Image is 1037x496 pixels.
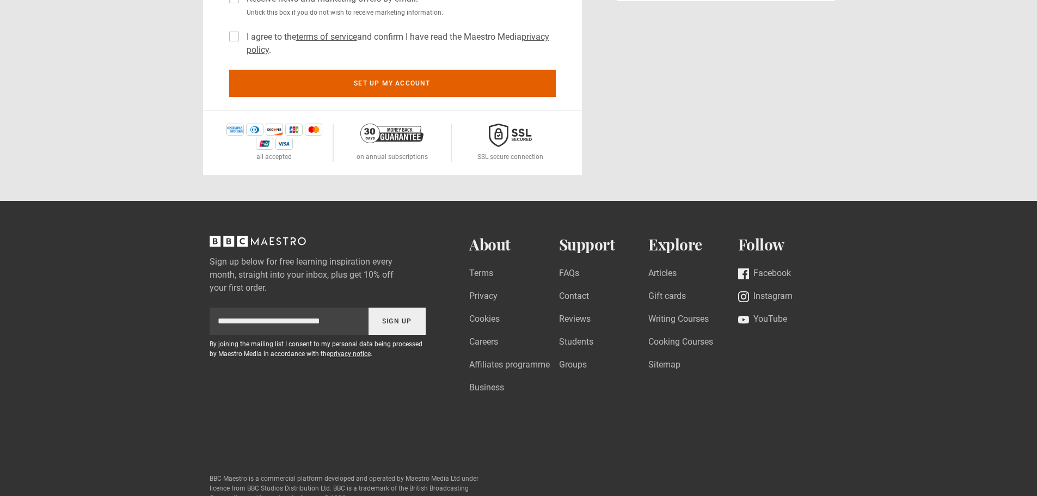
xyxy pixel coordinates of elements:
[559,267,579,281] a: FAQs
[266,124,283,136] img: discover
[469,236,559,254] h2: About
[559,236,649,254] h2: Support
[469,313,500,327] a: Cookies
[360,124,424,143] img: 30-day-money-back-guarantee-c866a5dd536ff72a469b.png
[559,290,589,304] a: Contact
[469,290,498,304] a: Privacy
[477,152,543,162] p: SSL secure connection
[229,70,556,97] button: Set up my account
[256,152,292,162] p: all accepted
[738,313,787,327] a: YouTube
[256,138,273,150] img: unionpay
[246,124,263,136] img: diners
[226,124,244,136] img: amex
[559,358,587,373] a: Groups
[330,350,371,358] a: privacy notice
[210,255,426,295] label: Sign up below for free learning inspiration every month, straight into your inbox, plus get 10% o...
[738,267,791,281] a: Facebook
[648,358,680,373] a: Sitemap
[559,313,591,327] a: Reviews
[469,236,827,421] nav: Footer
[559,335,593,350] a: Students
[357,152,428,162] p: on annual subscriptions
[738,290,793,304] a: Instagram
[210,308,426,335] div: Sign up to newsletter
[648,335,713,350] a: Cooking Courses
[469,267,493,281] a: Terms
[210,339,426,359] p: By joining the mailing list I consent to my personal data being processed by Maestro Media in acc...
[469,381,504,396] a: Business
[648,267,677,281] a: Articles
[738,236,828,254] h2: Follow
[648,290,686,304] a: Gift cards
[210,240,306,250] a: BBC Maestro, back to top
[369,308,426,335] button: Sign Up
[285,124,303,136] img: jcb
[305,124,322,136] img: mastercard
[469,335,498,350] a: Careers
[242,8,556,17] small: Untick this box if you do not wish to receive marketing information.
[469,358,550,373] a: Affiliates programme
[242,30,556,57] label: I agree to the and confirm I have read the Maestro Media .
[648,313,709,327] a: Writing Courses
[275,138,293,150] img: visa
[210,236,306,247] svg: BBC Maestro, back to top
[648,236,738,254] h2: Explore
[296,32,357,42] a: terms of service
